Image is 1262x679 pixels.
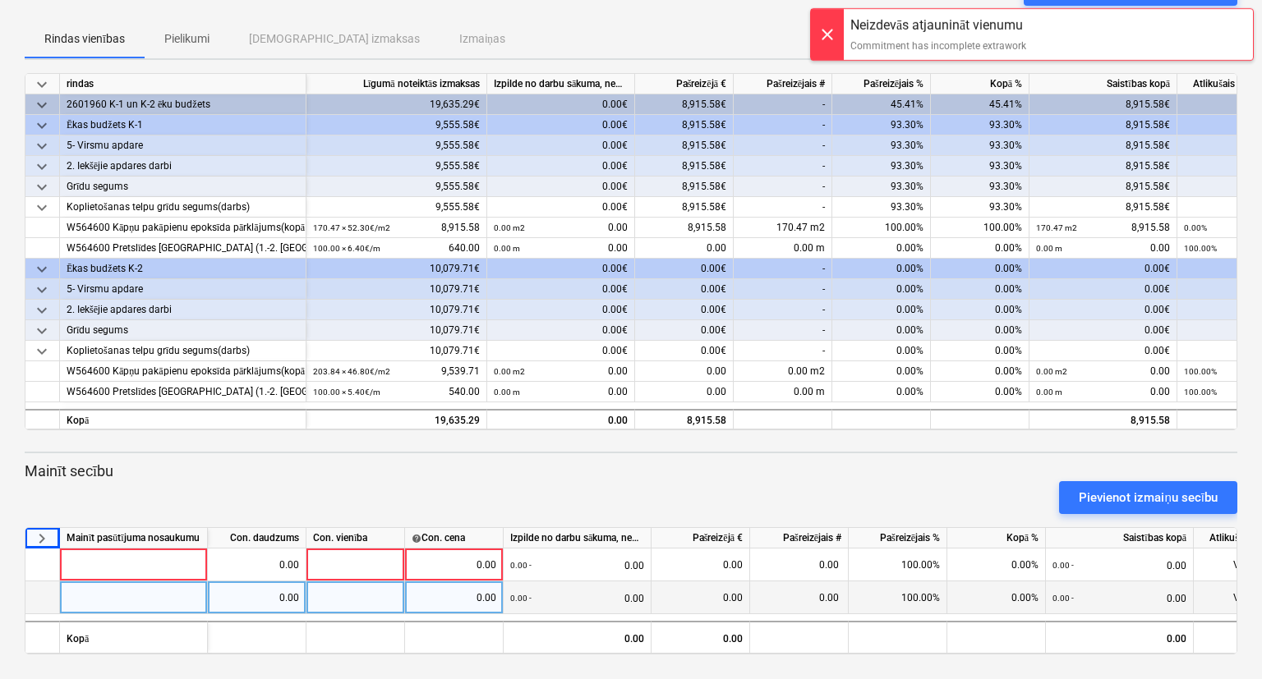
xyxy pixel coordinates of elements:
div: 0.00% [931,300,1029,320]
div: 0.00% [931,320,1029,341]
div: 93.30% [931,177,1029,197]
small: 100.00 × 5.40€ / m [313,388,380,397]
div: - [734,156,832,177]
div: Kopā % [931,74,1029,94]
div: Con. daudzums [208,528,306,548]
span: keyboard_arrow_down [32,280,52,300]
div: Ēkas budžets K-1 [67,115,299,135]
div: 100.00% [832,218,931,238]
div: 93.30% [832,115,931,135]
div: 100.00% [849,548,947,581]
div: Pašreizējā € [635,74,734,94]
div: Pašreizējais % [849,528,947,548]
div: 0.00 [494,411,628,431]
div: 0.00€ [1029,320,1177,341]
div: 0.00 m2 [734,361,832,382]
div: 8,915.58€ [635,115,734,135]
div: 9,555.58€ [306,156,487,177]
div: Koplietošanas telpu grīdu segums(darbs) [67,197,299,218]
div: 8,915.58 [313,218,480,238]
small: 100.00% [1184,244,1217,253]
div: 0.00 [494,382,628,402]
span: keyboard_arrow_down [32,301,52,320]
div: 0.00% [931,341,1029,361]
div: 0.00% [931,259,1029,279]
div: 0.00€ [487,94,635,115]
div: 0.00€ [635,320,734,341]
span: keyboard_arrow_down [32,95,52,115]
div: 0.00% [832,300,931,320]
div: W564600 Pretslīdes [GEOGRAPHIC_DATA] (1.-2. [GEOGRAPHIC_DATA]) [67,382,299,402]
div: - [734,197,832,218]
span: keyboard_arrow_down [32,321,52,341]
div: rindas [60,74,306,94]
span: help [412,533,421,543]
div: 0.00€ [635,341,734,361]
div: Saistības kopā [1029,74,1177,94]
div: 0.00% [832,320,931,341]
div: 0.00 [1036,238,1170,259]
div: 8,915.58€ [1029,94,1177,115]
span: keyboard_arrow_down [32,116,52,135]
div: Pašreizējais # [734,74,832,94]
div: 0.00 [1036,382,1170,402]
div: 0.00 [412,581,496,614]
div: Saistības kopā [1046,528,1194,548]
div: 10,079.71€ [306,279,487,300]
div: 0.00€ [487,115,635,135]
div: Izpilde no darbu sākuma, neskaitot kārtējā mēneša izpildi [487,74,635,94]
div: - [734,135,832,156]
small: 0.00 - [510,561,532,570]
div: Kopā [60,409,306,429]
div: Neizdevās atjaunināt vienumu [850,16,1026,35]
div: - [734,259,832,279]
div: 0.00 [658,548,743,581]
div: 0.00€ [487,279,635,300]
div: 0.00 [412,548,496,581]
div: 8,915.58 [1036,218,1170,238]
small: 0.00% [1184,223,1207,232]
small: 0.00 m2 [494,223,525,232]
div: - [734,341,832,361]
div: - [734,177,832,197]
div: 19,635.29 [313,411,480,431]
div: 170.47 m2 [734,218,832,238]
div: Pievienot izmaiņu secību [1079,487,1218,508]
small: 0.00 m2 [494,367,525,376]
div: 10,079.71€ [306,259,487,279]
div: 0.00 [494,361,628,382]
small: 170.47 × 52.30€ / m2 [313,223,390,232]
small: 100.00 × 6.40€ / m [313,244,380,253]
small: 170.47 m2 [1036,223,1077,232]
div: 93.30% [931,197,1029,218]
div: Grīdu segums [67,320,299,341]
div: 0.00 [635,238,734,259]
span: keyboard_arrow_right [32,529,52,548]
div: Grīdu segums [67,177,299,197]
div: 0.00 [214,581,299,614]
div: 100.00% [931,218,1029,238]
div: Līgumā noteiktās izmaksas [306,74,487,94]
div: 0.00 [1052,581,1186,615]
div: 8,915.58€ [635,197,734,218]
div: 0.00 [635,382,734,402]
div: 0.00% [832,361,931,382]
div: 8,915.58€ [1029,197,1177,218]
div: Mainīt pasūtījuma nosaukumu [60,528,208,548]
small: 100.00% [1184,388,1217,397]
div: Con. vienība [306,528,405,548]
div: 0.00% [947,548,1046,581]
div: Commitment has incomplete extrawork [850,39,1026,53]
span: keyboard_arrow_down [32,177,52,197]
div: 0.00% [931,361,1029,382]
div: 0.00 [1046,621,1194,654]
div: 93.30% [931,156,1029,177]
div: 0.00% [931,382,1029,402]
div: 93.30% [832,177,931,197]
small: 0.00 m2 [1036,367,1067,376]
div: 0.00€ [487,156,635,177]
div: 0.00€ [487,197,635,218]
div: 2. Iekšējie apdares darbi [67,300,299,320]
div: 8,915.58€ [635,135,734,156]
div: 0.00€ [487,300,635,320]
